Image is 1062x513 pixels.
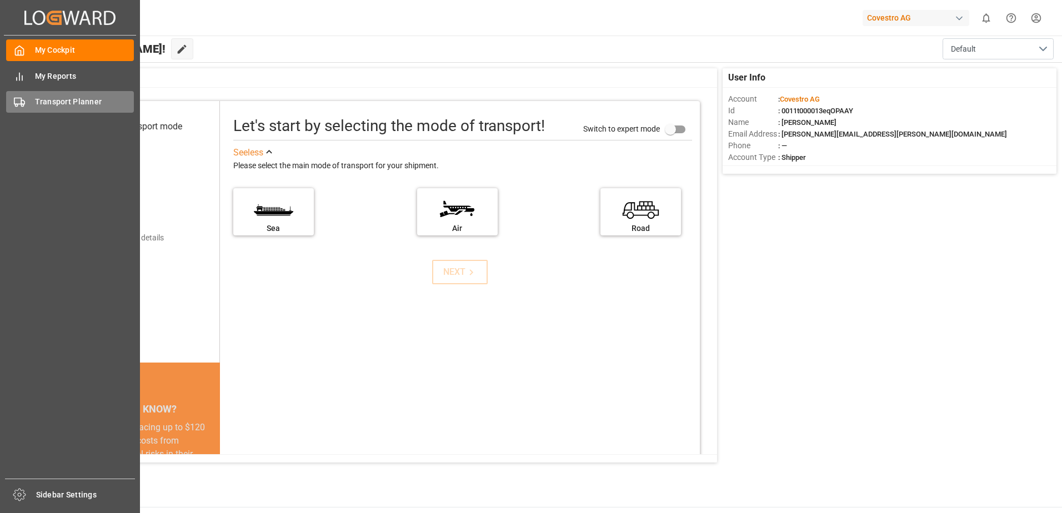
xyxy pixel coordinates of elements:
[46,38,166,59] span: Hello [PERSON_NAME]!
[728,128,778,140] span: Email Address
[943,38,1054,59] button: open menu
[951,43,976,55] span: Default
[239,223,308,234] div: Sea
[606,223,675,234] div: Road
[728,152,778,163] span: Account Type
[443,265,477,279] div: NEXT
[778,107,853,115] span: : 0011t000013eqOPAAY
[778,130,1007,138] span: : [PERSON_NAME][EMAIL_ADDRESS][PERSON_NAME][DOMAIN_NAME]
[36,489,136,501] span: Sidebar Settings
[6,39,134,61] a: My Cockpit
[94,232,164,244] div: Add shipping details
[728,93,778,105] span: Account
[233,146,263,159] div: See less
[35,96,134,108] span: Transport Planner
[778,118,836,127] span: : [PERSON_NAME]
[999,6,1024,31] button: Help Center
[780,95,820,103] span: Covestro AG
[6,91,134,113] a: Transport Planner
[233,114,545,138] div: Let's start by selecting the mode of transport!
[863,10,969,26] div: Covestro AG
[233,159,692,173] div: Please select the main mode of transport for your shipment.
[204,421,220,501] button: next slide / item
[432,260,488,284] button: NEXT
[778,142,787,150] span: : —
[974,6,999,31] button: show 0 new notifications
[728,117,778,128] span: Name
[728,71,765,84] span: User Info
[778,153,806,162] span: : Shipper
[863,7,974,28] button: Covestro AG
[35,44,134,56] span: My Cockpit
[778,95,820,103] span: :
[35,71,134,82] span: My Reports
[423,223,492,234] div: Air
[728,140,778,152] span: Phone
[583,124,660,133] span: Switch to expert mode
[728,105,778,117] span: Id
[6,65,134,87] a: My Reports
